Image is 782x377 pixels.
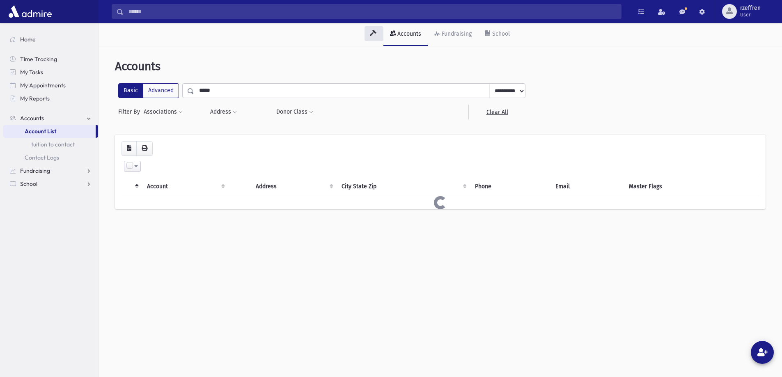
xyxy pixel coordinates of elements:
[3,79,98,92] a: My Appointments
[20,114,44,122] span: Accounts
[276,105,314,119] button: Donor Class
[118,83,143,98] label: Basic
[440,30,472,37] div: Fundraising
[142,177,228,196] th: Account: activate to sort column ascending
[396,30,421,37] div: Accounts
[20,167,50,174] span: Fundraising
[428,23,478,46] a: Fundraising
[228,177,251,196] th: : activate to sort column ascending
[491,30,510,37] div: School
[3,66,98,79] a: My Tasks
[624,177,759,196] th: Master Flags : activate to sort column ascending
[3,164,98,177] a: Fundraising
[3,33,98,46] a: Home
[478,23,516,46] a: School
[383,23,428,46] a: Accounts
[25,154,59,161] span: Contact Logs
[251,177,337,196] th: Address : activate to sort column ascending
[3,112,98,125] a: Accounts
[136,141,153,156] button: Print
[143,83,179,98] label: Advanced
[740,5,761,11] span: rzeffren
[3,53,98,66] a: Time Tracking
[468,105,525,119] a: Clear All
[143,105,183,119] button: Associations
[470,177,550,196] th: Phone : activate to sort column ascending
[3,177,98,190] a: School
[118,83,179,98] div: FilterModes
[7,3,54,20] img: AdmirePro
[3,151,98,164] a: Contact Logs
[20,82,66,89] span: My Appointments
[740,11,761,18] span: User
[122,177,142,196] th: : activate to sort column descending
[3,125,96,138] a: Account List
[122,141,137,156] button: CSV
[3,92,98,105] a: My Reports
[124,4,621,19] input: Search
[20,180,37,187] span: School
[20,36,36,43] span: Home
[115,59,161,73] span: Accounts
[25,128,56,135] span: Account List
[210,105,237,119] button: Address
[337,177,470,196] th: City State Zip : activate to sort column ascending
[118,107,143,116] span: Filter By
[550,177,624,196] th: Email : activate to sort column ascending
[20,69,43,76] span: My Tasks
[3,138,98,151] a: tuition to contact
[20,95,50,102] span: My Reports
[20,55,57,63] span: Time Tracking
